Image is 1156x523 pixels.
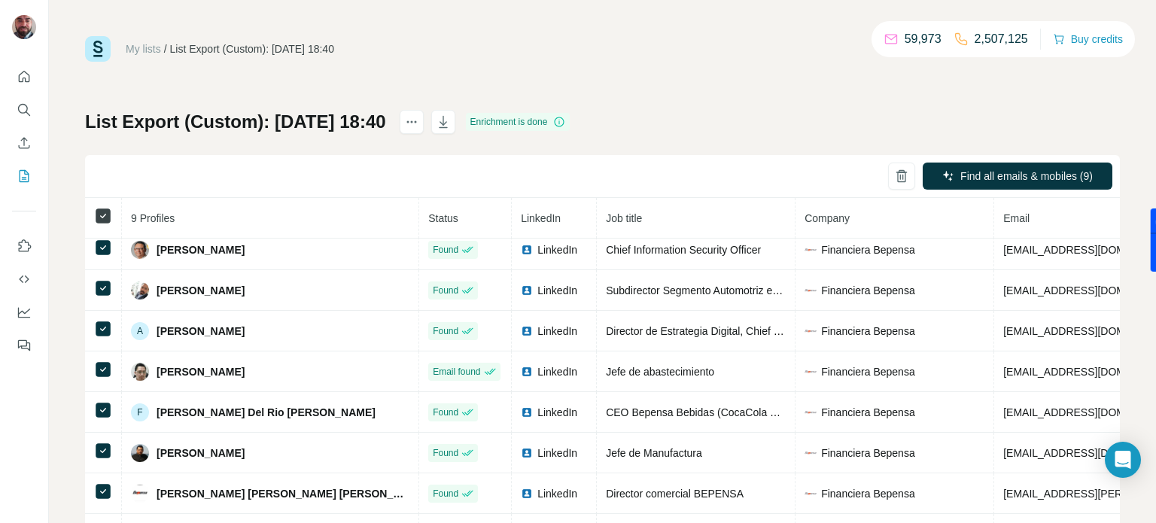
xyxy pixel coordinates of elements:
[821,486,915,501] span: Financiera Bepensa
[12,332,36,359] button: Feedback
[433,487,458,500] span: Found
[433,446,458,460] span: Found
[805,212,850,224] span: Company
[805,244,817,256] img: company-logo
[433,406,458,419] span: Found
[521,406,533,418] img: LinkedIn logo
[12,63,36,90] button: Quick start
[821,242,915,257] span: Financiera Bepensa
[521,447,533,459] img: LinkedIn logo
[126,43,161,55] a: My lists
[606,406,804,418] span: CEO Bepensa Bebidas (CocaCola Bottler)
[805,406,817,418] img: company-logo
[960,169,1093,184] span: Find all emails & mobiles (9)
[537,242,577,257] span: LinkedIn
[805,488,817,500] img: company-logo
[131,281,149,300] img: Avatar
[606,488,744,500] span: Director comercial BEPENSA
[157,283,245,298] span: [PERSON_NAME]
[12,129,36,157] button: Enrich CSV
[606,325,954,337] span: Director de Estrategia Digital, Chief Information, Digital & Customer Officer
[521,325,533,337] img: LinkedIn logo
[400,110,424,134] button: actions
[537,283,577,298] span: LinkedIn
[131,444,149,462] img: Avatar
[157,364,245,379] span: [PERSON_NAME]
[821,324,915,339] span: Financiera Bepensa
[821,405,915,420] span: Financiera Bepensa
[12,96,36,123] button: Search
[975,30,1028,48] p: 2,507,125
[606,244,761,256] span: Chief Information Security Officer
[85,110,386,134] h1: List Export (Custom): [DATE] 18:40
[164,41,167,56] li: /
[805,284,817,296] img: company-logo
[805,325,817,337] img: company-logo
[433,365,480,379] span: Email found
[1003,212,1030,224] span: Email
[521,244,533,256] img: LinkedIn logo
[433,324,458,338] span: Found
[131,485,149,503] img: Avatar
[131,403,149,421] div: F
[157,324,245,339] span: [PERSON_NAME]
[428,212,458,224] span: Status
[1105,442,1141,478] div: Open Intercom Messenger
[537,405,577,420] span: LinkedIn
[157,405,376,420] span: [PERSON_NAME] Del Rio [PERSON_NAME]
[12,266,36,293] button: Use Surfe API
[521,284,533,296] img: LinkedIn logo
[12,163,36,190] button: My lists
[433,243,458,257] span: Found
[537,324,577,339] span: LinkedIn
[821,364,915,379] span: Financiera Bepensa
[537,445,577,461] span: LinkedIn
[606,366,714,378] span: Jefe de abastecimiento
[521,366,533,378] img: LinkedIn logo
[521,212,561,224] span: LinkedIn
[12,15,36,39] img: Avatar
[923,163,1112,190] button: Find all emails & mobiles (9)
[1053,29,1123,50] button: Buy credits
[606,284,808,296] span: Subdirector Segmento Automotriz en Finbe
[157,445,245,461] span: [PERSON_NAME]
[905,30,942,48] p: 59,973
[537,364,577,379] span: LinkedIn
[131,322,149,340] div: A
[170,41,334,56] div: List Export (Custom): [DATE] 18:40
[606,447,702,459] span: Jefe de Manufactura
[805,447,817,459] img: company-logo
[521,488,533,500] img: LinkedIn logo
[606,212,642,224] span: Job title
[12,233,36,260] button: Use Surfe on LinkedIn
[821,283,915,298] span: Financiera Bepensa
[131,212,175,224] span: 9 Profiles
[466,113,570,131] div: Enrichment is done
[805,366,817,378] img: company-logo
[157,486,409,501] span: [PERSON_NAME] [PERSON_NAME] [PERSON_NAME]
[157,242,245,257] span: [PERSON_NAME]
[433,284,458,297] span: Found
[131,363,149,381] img: Avatar
[537,486,577,501] span: LinkedIn
[131,241,149,259] img: Avatar
[821,445,915,461] span: Financiera Bepensa
[85,36,111,62] img: Surfe Logo
[12,299,36,326] button: Dashboard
